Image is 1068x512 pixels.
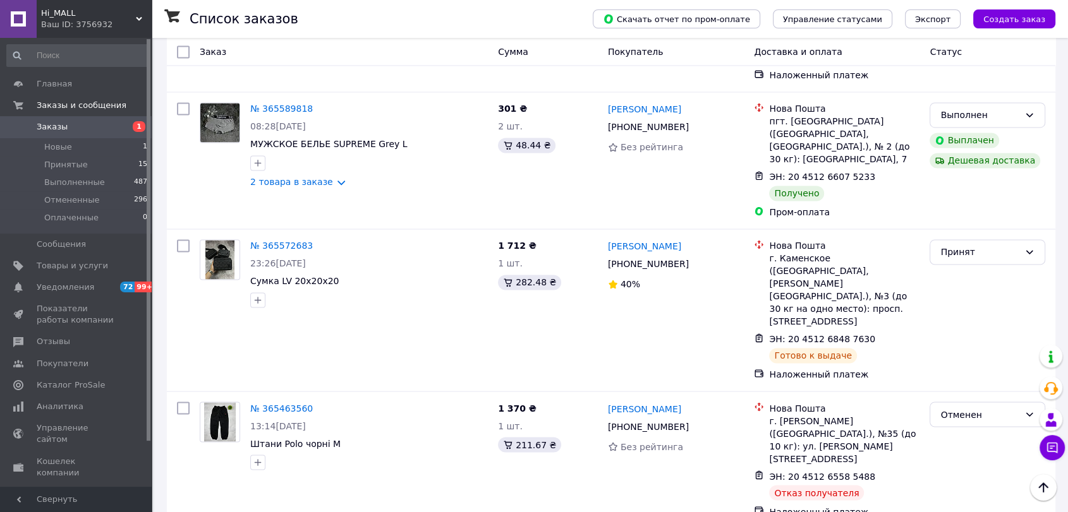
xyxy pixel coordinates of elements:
span: Покупатели [37,358,88,369]
div: Выплачен [930,133,998,148]
a: Фото товару [200,239,240,280]
span: Доставка и оплата [754,47,842,57]
div: [PHONE_NUMBER] [605,417,691,435]
span: 1 712 ₴ [498,241,537,251]
span: 1 шт. [498,258,523,268]
span: Уведомления [37,282,94,293]
span: Кошелек компании [37,456,117,479]
a: Создать заказ [961,13,1055,23]
span: Без рейтинга [621,441,683,451]
div: пгт. [GEOGRAPHIC_DATA] ([GEOGRAPHIC_DATA], [GEOGRAPHIC_DATA].), № 2 (до 30 кг): [GEOGRAPHIC_DATA], 7 [769,115,919,165]
a: № 365463560 [250,403,313,413]
span: 15 [138,159,147,170]
a: [PERSON_NAME] [608,402,681,415]
span: Товары и услуги [37,260,108,271]
div: Отменен [940,407,1019,421]
input: Поиск [6,44,149,67]
a: Сумка LV 20x20x20 [250,276,339,286]
div: Нова Пошта [769,402,919,414]
span: Отмененные [44,194,99,206]
span: Статус [930,47,962,57]
a: Фото товару [200,102,240,143]
span: Управление статусами [783,15,882,24]
div: 282.48 ₴ [498,275,561,290]
span: 296 [134,194,147,206]
div: Готово к выдаче [769,348,856,363]
a: 2 товара в заказе [250,177,333,187]
span: 1 шт. [498,420,523,431]
span: Hi_MALL [41,8,136,19]
span: Сообщения [37,239,86,250]
span: Главная [37,78,72,90]
span: Сумма [498,47,528,57]
div: Пром-оплата [769,206,919,218]
div: 48.44 ₴ [498,138,555,153]
button: Экспорт [905,9,961,28]
div: [PHONE_NUMBER] [605,118,691,136]
span: Выполненные [44,177,105,188]
button: Создать заказ [973,9,1055,28]
div: 211.67 ₴ [498,437,561,452]
a: Фото товару [200,402,240,442]
button: Скачать отчет по пром-оплате [593,9,760,28]
a: [PERSON_NAME] [608,240,681,253]
span: 487 [134,177,147,188]
span: Заказ [200,47,226,57]
span: Оплаченные [44,212,99,223]
span: Отзывы [37,336,70,347]
span: 23:26[DATE] [250,258,306,268]
span: Показатели работы компании [37,303,117,326]
span: Принятые [44,159,88,170]
span: Новые [44,141,72,153]
div: Нова Пошта [769,239,919,252]
span: Скачать отчет по пром-оплате [603,13,750,25]
div: Ваш ID: 3756932 [41,19,152,30]
img: Фото товару [200,103,240,142]
span: 99+ [135,282,155,292]
div: Наложенный платеж [769,368,919,381]
a: [PERSON_NAME] [608,103,681,116]
div: Наложенный платеж [769,69,919,81]
span: 13:14[DATE] [250,420,306,431]
div: Получено [769,186,824,201]
span: 1 [133,121,145,132]
span: Создать заказ [983,15,1045,24]
a: № 365589818 [250,104,313,114]
span: 08:28[DATE] [250,121,306,131]
span: 72 [120,282,135,292]
span: Заказы [37,121,68,133]
span: 2 шт. [498,121,523,131]
span: ЭН: 20 4512 6607 5233 [769,172,875,182]
span: Каталог ProSale [37,379,105,391]
button: Управление статусами [773,9,892,28]
button: Чат с покупателем [1040,435,1065,460]
span: 301 ₴ [498,104,527,114]
span: Экспорт [915,15,950,24]
span: Покупатель [608,47,664,57]
a: МУЖСКОЕ БЕЛЬЕ SUPREME Grey L [250,139,408,149]
a: Штани Polo чорні M [250,438,341,448]
div: Принят [940,245,1019,259]
div: Отказ получателя [769,485,864,500]
div: г. [PERSON_NAME] ([GEOGRAPHIC_DATA].), №35 (до 10 кг): ул. [PERSON_NAME][STREET_ADDRESS] [769,414,919,465]
span: 1 370 ₴ [498,403,537,413]
h1: Список заказов [190,11,298,27]
span: Заказы и сообщения [37,100,126,111]
button: Наверх [1030,474,1057,501]
div: [PHONE_NUMBER] [605,255,691,273]
span: ЭН: 20 4512 6848 7630 [769,334,875,344]
div: Выполнен [940,108,1019,122]
span: 1 [143,141,147,153]
div: Дешевая доставка [930,153,1040,168]
span: ЭН: 20 4512 6558 5488 [769,471,875,481]
img: Фото товару [204,402,236,441]
span: Управление сайтом [37,422,117,445]
span: 40% [621,279,640,289]
span: Без рейтинга [621,142,683,152]
span: Аналитика [37,401,83,412]
div: г. Каменское ([GEOGRAPHIC_DATA], [PERSON_NAME][GEOGRAPHIC_DATA].), №3 (до 30 кг на одно место): п... [769,252,919,328]
span: 0 [143,212,147,223]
